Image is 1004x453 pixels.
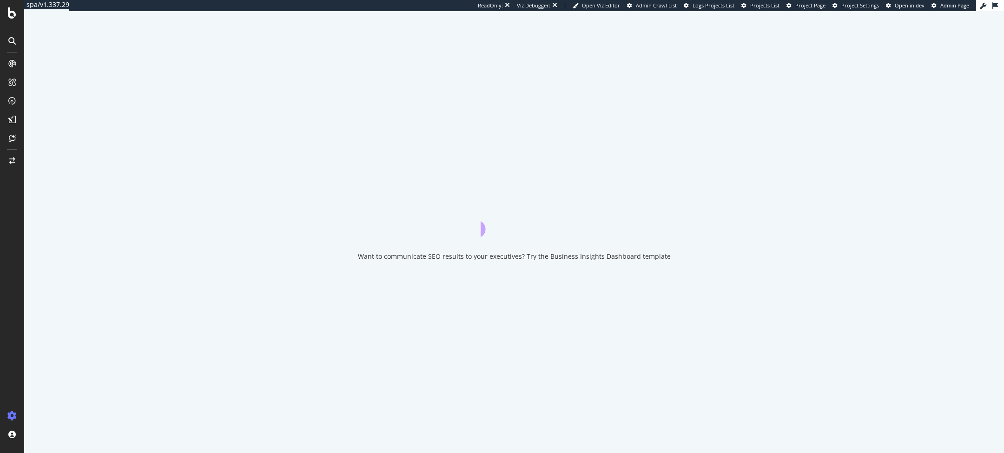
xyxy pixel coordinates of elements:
span: Projects List [750,2,779,9]
a: Admin Page [931,2,969,9]
span: Logs Projects List [693,2,734,9]
a: Project Settings [832,2,879,9]
span: Project Settings [841,2,879,9]
a: Logs Projects List [684,2,734,9]
div: animation [481,204,548,237]
span: Admin Page [940,2,969,9]
span: Admin Crawl List [636,2,677,9]
a: Admin Crawl List [627,2,677,9]
span: Open Viz Editor [582,2,620,9]
a: Project Page [786,2,826,9]
a: Open in dev [886,2,925,9]
span: Project Page [795,2,826,9]
div: Viz Debugger: [517,2,550,9]
a: Open Viz Editor [573,2,620,9]
div: Want to communicate SEO results to your executives? Try the Business Insights Dashboard template [358,252,671,261]
div: ReadOnly: [478,2,503,9]
a: Projects List [741,2,779,9]
span: Open in dev [895,2,925,9]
